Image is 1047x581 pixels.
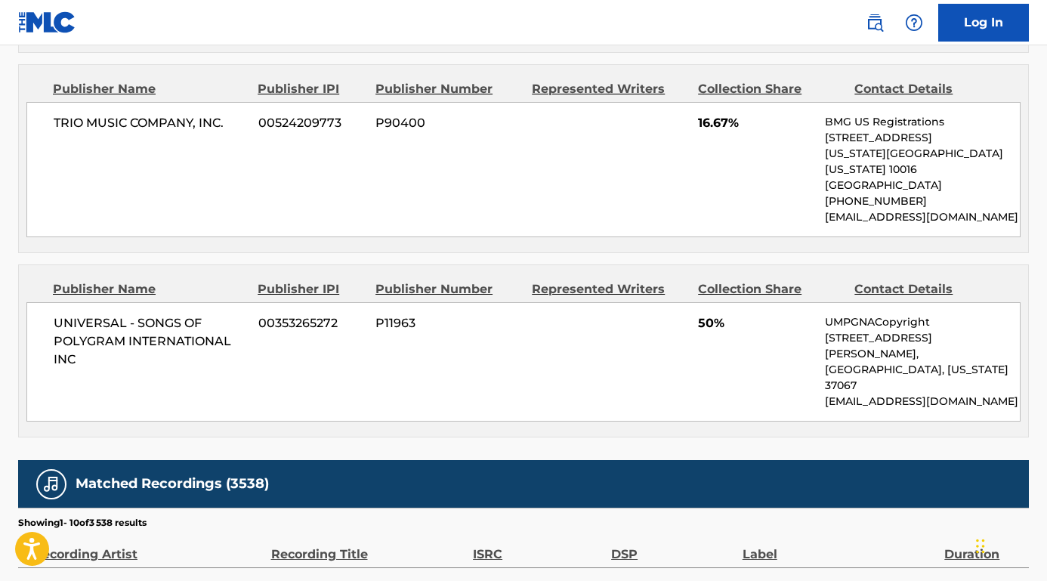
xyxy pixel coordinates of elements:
div: Publisher Name [53,280,246,298]
div: Duration [944,530,1021,564]
div: Contact Details [854,280,999,298]
p: UMPGNACopyright [825,314,1020,330]
p: [EMAIL_ADDRESS][DOMAIN_NAME] [825,209,1020,225]
p: [US_STATE][GEOGRAPHIC_DATA][US_STATE] 10016 [825,146,1020,178]
div: Label [743,530,937,564]
h5: Matched Recordings (3538) [76,475,269,493]
p: [PHONE_NUMBER] [825,193,1020,209]
div: Collection Share [698,280,843,298]
span: P90400 [375,114,520,132]
img: search [866,14,884,32]
img: MLC Logo [18,11,76,33]
div: Publisher IPI [258,280,364,298]
a: Public Search [860,8,890,38]
div: Publisher Number [375,280,520,298]
div: Publisher Number [375,80,520,98]
p: [GEOGRAPHIC_DATA] [825,178,1020,193]
div: Represented Writers [532,80,687,98]
div: Publisher IPI [258,80,364,98]
div: DSP [611,530,735,564]
div: ISRC [473,530,604,564]
p: Showing 1 - 10 of 3 538 results [18,516,147,530]
div: Glisser [976,524,985,569]
a: Log In [938,4,1029,42]
div: Contact Details [854,80,999,98]
div: Recording Artist [33,530,264,564]
p: [STREET_ADDRESS] [825,130,1020,146]
div: Publisher Name [53,80,246,98]
span: 00524209773 [258,114,365,132]
div: Collection Share [698,80,843,98]
p: [EMAIL_ADDRESS][DOMAIN_NAME] [825,394,1020,409]
div: Recording Title [271,530,466,564]
span: P11963 [375,314,520,332]
div: Widget de chat [971,508,1047,581]
img: Matched Recordings [42,475,60,493]
p: [STREET_ADDRESS][PERSON_NAME], [825,330,1020,362]
span: 50% [698,314,814,332]
p: [GEOGRAPHIC_DATA], [US_STATE] 37067 [825,362,1020,394]
div: Help [899,8,929,38]
span: UNIVERSAL - SONGS OF POLYGRAM INTERNATIONAL INC [54,314,247,369]
p: BMG US Registrations [825,114,1020,130]
img: help [905,14,923,32]
div: Represented Writers [532,280,687,298]
span: 16.67% [698,114,814,132]
span: TRIO MUSIC COMPANY, INC. [54,114,247,132]
iframe: Chat Widget [971,508,1047,581]
span: 00353265272 [258,314,365,332]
